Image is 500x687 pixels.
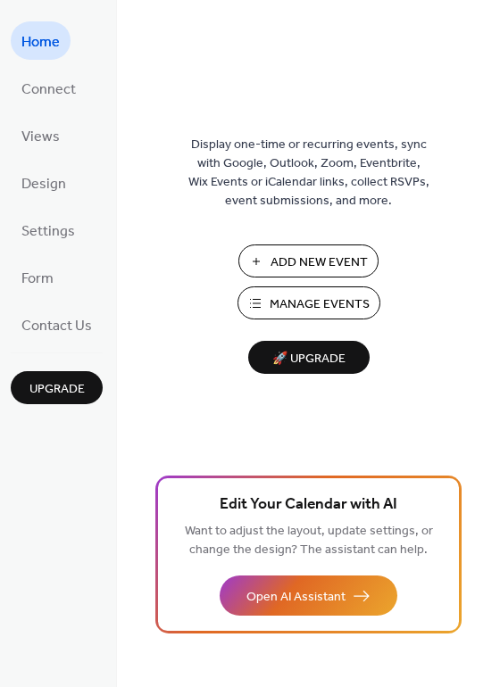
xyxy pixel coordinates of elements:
[11,21,71,60] a: Home
[11,211,86,249] a: Settings
[237,286,380,319] button: Manage Events
[29,380,85,399] span: Upgrade
[238,244,379,277] button: Add New Event
[11,116,71,154] a: Views
[271,253,368,272] span: Add New Event
[188,136,429,211] span: Display one-time or recurring events, sync with Google, Outlook, Zoom, Eventbrite, Wix Events or ...
[11,305,103,343] a: Contact Us
[11,258,64,296] a: Form
[21,76,76,103] span: Connect
[11,371,103,404] button: Upgrade
[21,265,54,293] span: Form
[21,312,92,340] span: Contact Us
[220,575,397,616] button: Open AI Assistant
[21,29,60,56] span: Home
[11,163,77,202] a: Design
[185,519,433,562] span: Want to adjust the layout, update settings, or change the design? The assistant can help.
[21,123,60,151] span: Views
[220,492,397,517] span: Edit Your Calendar with AI
[248,341,370,374] button: 🚀 Upgrade
[21,170,66,198] span: Design
[246,588,346,607] span: Open AI Assistant
[270,295,370,314] span: Manage Events
[11,69,87,107] a: Connect
[259,347,359,371] span: 🚀 Upgrade
[21,218,75,245] span: Settings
